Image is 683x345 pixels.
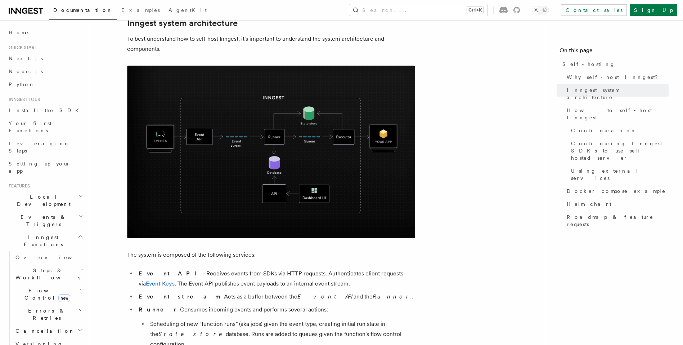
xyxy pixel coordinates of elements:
a: Helm chart [564,198,669,211]
span: How to self-host Inngest [567,107,669,121]
span: Leveraging Steps [9,141,69,154]
strong: Event stream [139,293,220,300]
span: Features [6,183,30,189]
a: Python [6,78,85,91]
p: The system is composed of the following services: [127,250,415,260]
span: Install the SDK [9,107,83,113]
a: Configuring Inngest SDKs to use self-hosted server [568,137,669,164]
li: - Acts as a buffer between the and the . [136,292,415,302]
span: Inngest Functions [6,234,78,248]
button: Local Development [6,190,85,211]
kbd: Ctrl+K [467,6,483,14]
span: new [58,294,70,302]
span: Next.js [9,56,43,61]
span: Quick start [6,45,37,50]
button: Search...Ctrl+K [349,4,487,16]
a: How to self-host Inngest [564,104,669,124]
a: Setting up your app [6,157,85,177]
a: Examples [117,2,164,19]
span: Inngest tour [6,97,40,102]
img: Inngest system architecture diagram [127,66,415,238]
span: Node.js [9,68,43,74]
button: Toggle dark mode [532,6,549,14]
a: Roadmap & feature requests [564,211,669,231]
a: Next.js [6,52,85,65]
a: Configuration [568,124,669,137]
span: Home [9,29,29,36]
button: Steps & Workflows [13,264,85,284]
button: Events & Triggers [6,211,85,231]
button: Cancellation [13,324,85,337]
span: Python [9,81,35,87]
a: Contact sales [561,4,627,16]
span: Events & Triggers [6,213,78,228]
span: Steps & Workflows [13,267,80,281]
span: Cancellation [13,327,75,335]
span: Helm chart [567,200,611,208]
span: Configuring Inngest SDKs to use self-hosted server [571,140,669,162]
a: Using external services [568,164,669,185]
span: Why self-host Inngest? [567,74,663,81]
span: Flow Control [13,287,79,301]
button: Inngest Functions [6,231,85,251]
span: Overview [15,255,90,260]
a: Inngest system architecture [564,84,669,104]
span: Examples [121,7,160,13]
span: AgentKit [168,7,207,13]
span: Inngest system architecture [567,87,669,101]
a: AgentKit [164,2,211,19]
span: Roadmap & feature requests [567,213,669,228]
h4: On this page [560,46,669,58]
span: Errors & Retries [13,307,78,322]
span: Local Development [6,193,78,208]
a: Why self-host Inngest? [564,71,669,84]
a: Your first Functions [6,117,85,137]
a: Overview [13,251,85,264]
a: Documentation [49,2,117,20]
a: Leveraging Steps [6,137,85,157]
p: To best understand how to self-host Inngest, it's important to understand the system architecture... [127,34,415,54]
a: Self-hosting [560,58,669,71]
li: - Receives events from SDKs via HTTP requests. Authenticates client requests via . The Event API ... [136,269,415,289]
em: Runner [373,293,412,300]
span: Self-hosting [562,61,615,68]
span: Using external services [571,167,669,182]
a: Home [6,26,85,39]
span: Configuration [571,127,637,134]
strong: Runner [139,306,176,313]
button: Flow Controlnew [13,284,85,304]
em: State store [158,331,226,337]
span: Docker compose example [567,187,666,195]
em: Event API [297,293,354,300]
strong: Event API [139,270,203,277]
a: Docker compose example [564,185,669,198]
a: Install the SDK [6,104,85,117]
span: Documentation [53,7,113,13]
a: Node.js [6,65,85,78]
button: Errors & Retries [13,304,85,324]
a: Inngest system architecture [127,18,238,28]
span: Setting up your app [9,161,71,174]
a: Sign Up [630,4,677,16]
a: Event Keys [146,280,175,287]
span: Your first Functions [9,120,51,133]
